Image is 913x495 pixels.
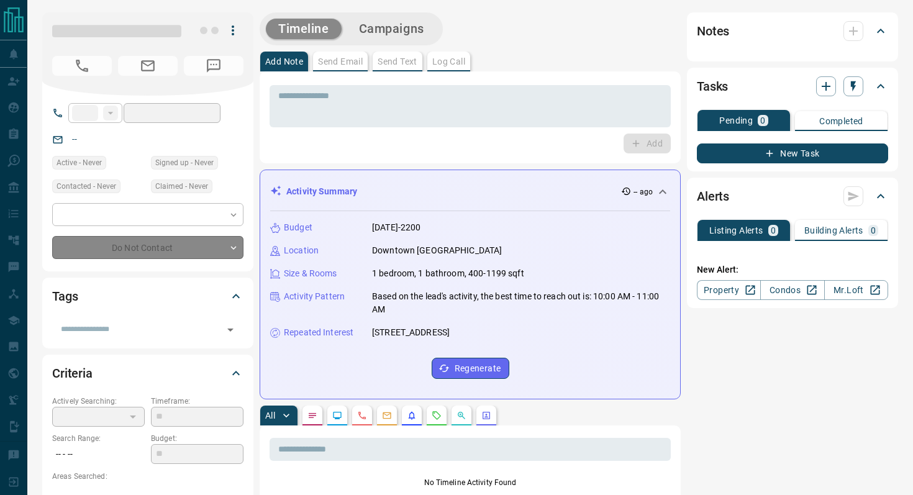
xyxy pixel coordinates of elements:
p: Budget: [151,433,243,444]
p: Completed [819,117,863,125]
p: Repeated Interest [284,326,353,339]
p: Pending [719,116,753,125]
p: Add Note [265,57,303,66]
span: Active - Never [57,157,102,169]
button: Regenerate [432,358,509,379]
svg: Lead Browsing Activity [332,411,342,420]
svg: Notes [307,411,317,420]
div: Tags [52,281,243,311]
span: No Number [52,56,112,76]
h2: Tags [52,286,78,306]
h2: Notes [697,21,729,41]
p: 0 [871,226,876,235]
h2: Tasks [697,76,728,96]
div: Do Not Contact [52,236,243,259]
p: Listing Alerts [709,226,763,235]
svg: Listing Alerts [407,411,417,420]
svg: Requests [432,411,442,420]
span: Signed up - Never [155,157,214,169]
svg: Agent Actions [481,411,491,420]
p: Budget [284,221,312,234]
a: Property [697,280,761,300]
span: Claimed - Never [155,180,208,193]
p: [STREET_ADDRESS] [372,326,450,339]
p: Size & Rooms [284,267,337,280]
div: Criteria [52,358,243,388]
p: -- - -- [52,444,145,465]
a: Condos [760,280,824,300]
p: Search Range: [52,433,145,444]
a: -- [72,134,77,144]
p: Downtown [GEOGRAPHIC_DATA] [372,244,502,257]
p: Activity Summary [286,185,357,198]
p: Areas Searched: [52,471,243,482]
span: Contacted - Never [57,180,116,193]
div: Alerts [697,181,888,211]
svg: Opportunities [457,411,466,420]
p: Activity Pattern [284,290,345,303]
a: Mr.Loft [824,280,888,300]
svg: Calls [357,411,367,420]
p: 0 [771,226,776,235]
h2: Alerts [697,186,729,206]
span: No Email [118,56,178,76]
svg: Emails [382,411,392,420]
p: Building Alerts [804,226,863,235]
p: Location [284,244,319,257]
p: Timeframe: [151,396,243,407]
p: [DATE]-2200 [372,221,420,234]
p: Based on the lead's activity, the best time to reach out is: 10:00 AM - 11:00 AM [372,290,670,316]
div: Activity Summary-- ago [270,180,670,203]
p: No Timeline Activity Found [270,477,671,488]
button: Open [222,321,239,338]
p: All [265,411,275,420]
button: Campaigns [347,19,437,39]
p: New Alert: [697,263,888,276]
p: Actively Searching: [52,396,145,407]
span: No Number [184,56,243,76]
p: 0 [760,116,765,125]
div: Tasks [697,71,888,101]
div: Notes [697,16,888,46]
button: Timeline [266,19,342,39]
button: New Task [697,143,888,163]
h2: Criteria [52,363,93,383]
p: -- ago [634,186,653,198]
p: 1 bedroom, 1 bathroom, 400-1199 sqft [372,267,524,280]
